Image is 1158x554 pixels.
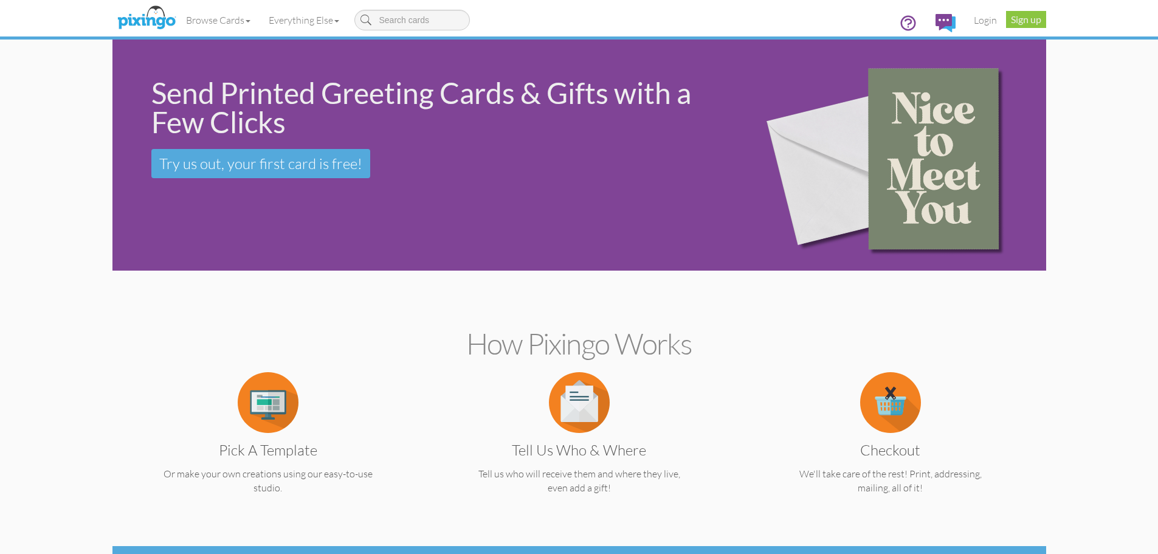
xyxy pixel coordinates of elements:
a: Sign up [1006,11,1046,28]
a: Checkout We'll take care of the rest! Print, addressing, mailing, all of it! [759,395,1022,495]
p: Or make your own creations using our easy-to-use studio. [136,467,400,495]
a: Pick a Template Or make your own creations using our easy-to-use studio. [136,395,400,495]
img: item.alt [238,372,298,433]
h3: Pick a Template [145,442,391,458]
img: comments.svg [936,14,956,32]
a: Login [965,5,1006,35]
p: We'll take care of the rest! Print, addressing, mailing, all of it! [759,467,1022,495]
span: Try us out, your first card is free! [159,154,362,173]
div: Send Printed Greeting Cards & Gifts with a Few Clicks [151,78,725,137]
h3: Checkout [768,442,1013,458]
input: Search cards [354,10,470,30]
img: item.alt [549,372,610,433]
p: Tell us who will receive them and where they live, even add a gift! [447,467,711,495]
img: pixingo logo [114,3,179,33]
h3: Tell us Who & Where [457,442,702,458]
img: 15b0954d-2d2f-43ee-8fdb-3167eb028af9.png [745,23,1038,288]
iframe: Chat [1157,553,1158,554]
a: Everything Else [260,5,348,35]
img: item.alt [860,372,921,433]
a: Tell us Who & Where Tell us who will receive them and where they live, even add a gift! [447,395,711,495]
a: Browse Cards [177,5,260,35]
a: Try us out, your first card is free! [151,149,370,178]
h2: How Pixingo works [134,328,1025,360]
